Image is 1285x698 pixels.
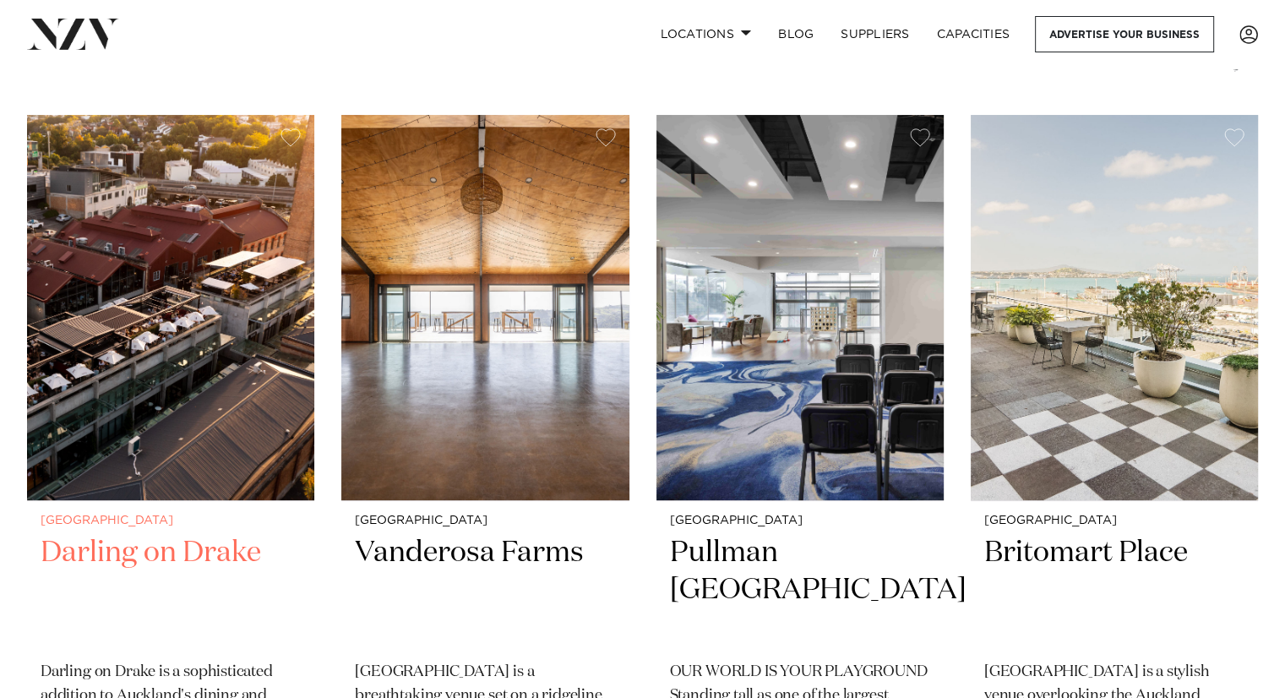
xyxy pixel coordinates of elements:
img: nzv-logo.png [27,19,119,49]
small: [GEOGRAPHIC_DATA] [670,515,930,527]
small: [GEOGRAPHIC_DATA] [355,515,615,527]
a: Locations [646,16,765,52]
a: Capacities [923,16,1024,52]
a: BLOG [765,16,827,52]
h2: Pullman [GEOGRAPHIC_DATA] [670,534,930,648]
h2: Vanderosa Farms [355,534,615,648]
h2: Darling on Drake [41,534,301,648]
small: [GEOGRAPHIC_DATA] [41,515,301,527]
h2: Britomart Place [984,534,1244,648]
a: SUPPLIERS [827,16,923,52]
img: Aerial view of Darling on Drake [27,115,314,500]
small: [GEOGRAPHIC_DATA] [984,515,1244,527]
a: Advertise your business [1035,16,1214,52]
